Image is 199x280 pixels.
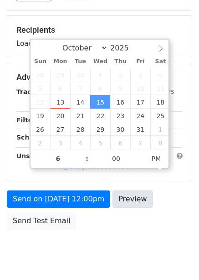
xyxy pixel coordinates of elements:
[70,136,90,150] span: November 4, 2025
[70,109,90,122] span: October 21, 2025
[130,122,150,136] span: October 31, 2025
[16,88,47,95] strong: Tracking
[31,81,51,95] span: October 5, 2025
[50,59,70,65] span: Mon
[110,68,130,81] span: October 2, 2025
[50,81,70,95] span: October 6, 2025
[61,163,143,171] a: Copy unsubscribe link
[150,122,170,136] span: November 1, 2025
[112,190,153,208] a: Preview
[153,236,199,280] iframe: Chat Widget
[90,68,110,81] span: October 1, 2025
[70,95,90,109] span: October 14, 2025
[70,68,90,81] span: September 30, 2025
[110,95,130,109] span: October 16, 2025
[150,136,170,150] span: November 8, 2025
[90,109,110,122] span: October 22, 2025
[110,136,130,150] span: November 6, 2025
[108,44,141,52] input: Year
[31,136,51,150] span: November 2, 2025
[88,150,144,168] input: Minute
[90,122,110,136] span: October 29, 2025
[90,95,110,109] span: October 15, 2025
[150,109,170,122] span: October 25, 2025
[110,59,130,65] span: Thu
[130,95,150,109] span: October 17, 2025
[144,150,169,168] span: Click to toggle
[150,81,170,95] span: October 11, 2025
[31,109,51,122] span: October 19, 2025
[7,190,110,208] a: Send on [DATE] 12:00pm
[16,25,183,35] h5: Recipients
[130,81,150,95] span: October 10, 2025
[16,25,183,49] div: Loading...
[16,72,183,82] h5: Advanced
[31,122,51,136] span: October 26, 2025
[50,68,70,81] span: September 29, 2025
[150,95,170,109] span: October 18, 2025
[50,95,70,109] span: October 13, 2025
[130,59,150,65] span: Fri
[130,109,150,122] span: October 24, 2025
[31,150,86,168] input: Hour
[16,152,61,160] strong: Unsubscribe
[150,59,170,65] span: Sat
[70,59,90,65] span: Tue
[7,212,76,230] a: Send Test Email
[31,59,51,65] span: Sun
[16,116,40,124] strong: Filters
[86,150,88,168] span: :
[90,59,110,65] span: Wed
[130,68,150,81] span: October 3, 2025
[90,136,110,150] span: November 5, 2025
[150,68,170,81] span: October 4, 2025
[50,122,70,136] span: October 27, 2025
[31,95,51,109] span: October 12, 2025
[70,81,90,95] span: October 7, 2025
[110,122,130,136] span: October 30, 2025
[90,81,110,95] span: October 8, 2025
[130,136,150,150] span: November 7, 2025
[70,122,90,136] span: October 28, 2025
[50,136,70,150] span: November 3, 2025
[31,68,51,81] span: September 28, 2025
[110,109,130,122] span: October 23, 2025
[16,134,49,141] strong: Schedule
[110,81,130,95] span: October 9, 2025
[50,109,70,122] span: October 20, 2025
